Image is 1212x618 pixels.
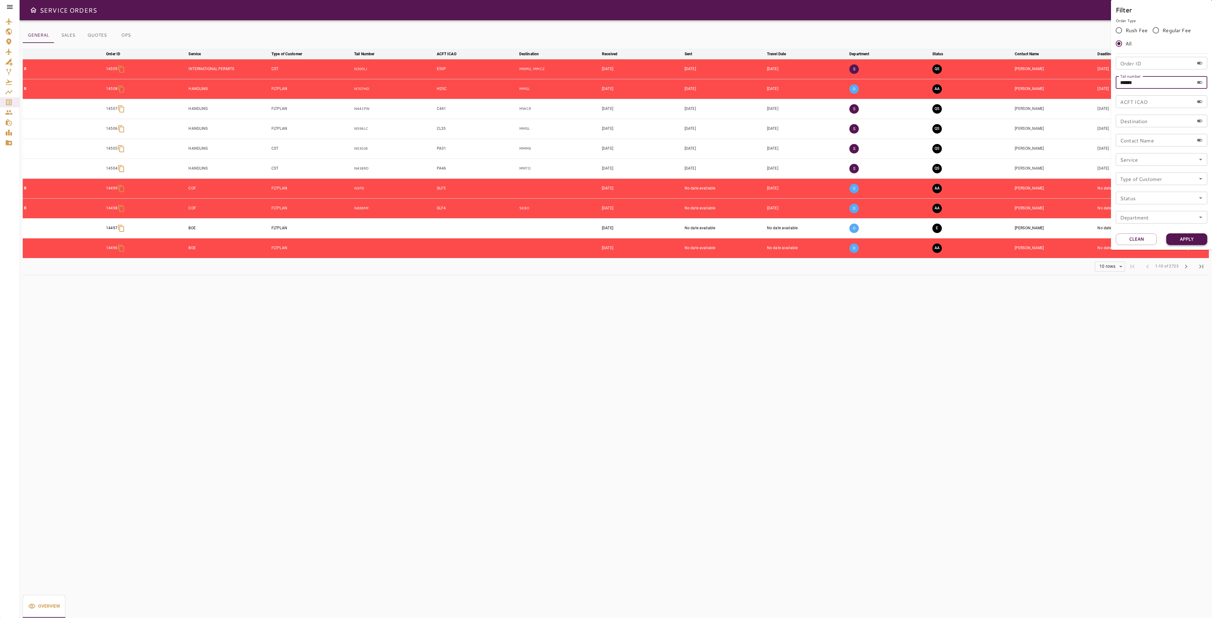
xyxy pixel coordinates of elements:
button: Apply [1166,233,1207,245]
button: Open [1196,174,1205,183]
button: Open [1196,155,1205,164]
button: Open [1196,213,1205,222]
button: Open [1196,194,1205,202]
h6: Filter [1116,5,1207,15]
button: Clean [1116,233,1157,245]
p: Order Type [1116,18,1207,24]
div: rushFeeOrder [1116,24,1207,50]
span: Rush Fee [1126,27,1148,34]
span: All [1126,40,1132,47]
label: Tail number [1120,73,1141,79]
span: Regular Fee [1162,27,1191,34]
